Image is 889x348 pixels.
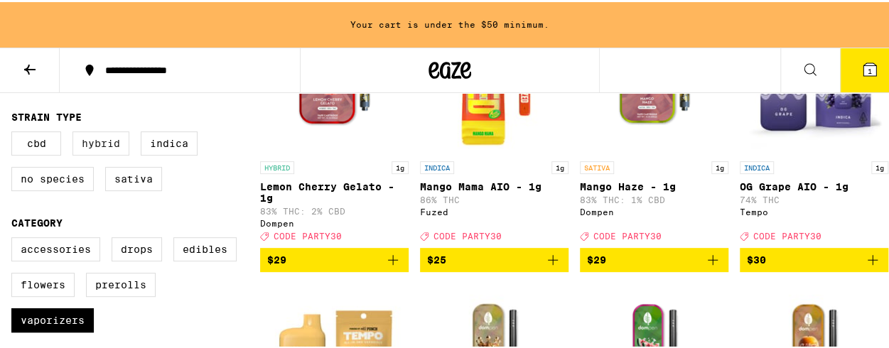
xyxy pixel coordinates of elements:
[11,215,63,227] legend: Category
[11,165,94,189] label: No Species
[740,193,888,202] p: 74% THC
[11,235,100,259] label: Accessories
[267,252,286,263] span: $29
[392,159,409,172] p: 1g
[740,205,888,214] div: Tempo
[11,109,82,121] legend: Strain Type
[9,10,102,21] span: Hi. Need any help?
[871,159,888,172] p: 1g
[260,246,409,270] button: Add to bag
[274,229,342,239] span: CODE PARTY30
[740,10,888,246] a: Open page for OG Grape AIO - 1g from Tempo
[420,159,454,172] p: INDICA
[747,252,766,263] span: $30
[711,159,728,172] p: 1g
[260,205,409,214] p: 83% THC: 2% CBD
[580,10,728,246] a: Open page for Mango Haze - 1g from Dompen
[105,165,162,189] label: Sativa
[587,252,606,263] span: $29
[420,205,569,214] div: Fuzed
[141,129,198,153] label: Indica
[173,235,237,259] label: Edibles
[420,179,569,190] p: Mango Mama AIO - 1g
[740,179,888,190] p: OG Grape AIO - 1g
[580,246,728,270] button: Add to bag
[580,193,728,202] p: 83% THC: 1% CBD
[433,229,502,239] span: CODE PARTY30
[11,129,61,153] label: CBD
[580,205,728,214] div: Dompen
[740,246,888,270] button: Add to bag
[868,65,872,73] span: 1
[11,271,75,295] label: Flowers
[86,271,156,295] label: Prerolls
[420,10,569,246] a: Open page for Mango Mama AIO - 1g from Fuzed
[72,129,129,153] label: Hybrid
[260,179,409,202] p: Lemon Cherry Gelato - 1g
[11,306,94,330] label: Vaporizers
[580,159,614,172] p: SATIVA
[740,159,774,172] p: INDICA
[593,229,662,239] span: CODE PARTY30
[260,159,294,172] p: HYBRID
[427,252,446,263] span: $25
[753,229,821,239] span: CODE PARTY30
[580,179,728,190] p: Mango Haze - 1g
[420,193,569,202] p: 86% THC
[112,235,162,259] label: Drops
[551,159,569,172] p: 1g
[260,217,409,226] div: Dompen
[420,246,569,270] button: Add to bag
[260,10,409,246] a: Open page for Lemon Cherry Gelato - 1g from Dompen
